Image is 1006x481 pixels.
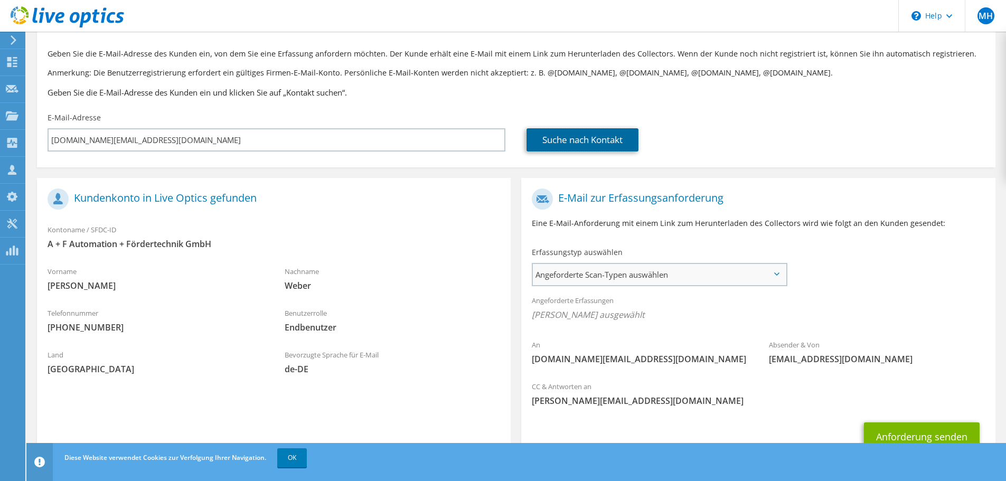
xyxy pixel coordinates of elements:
button: Anforderung senden [864,422,980,451]
div: CC & Antworten an [521,375,995,412]
p: Eine E-Mail-Anforderung mit einem Link zum Herunterladen des Collectors wird wie folgt an den Kun... [532,218,984,229]
span: A + F Automation + Fördertechnik GmbH [48,238,500,250]
span: Weber [285,280,501,291]
div: Land [37,344,274,380]
span: Angeforderte Scan-Typen auswählen [533,264,786,285]
div: Absender & Von [758,334,995,370]
h3: Geben Sie die E-Mail-Adresse des Kunden ein und klicken Sie auf „Kontakt suchen“. [48,87,985,98]
span: Endbenutzer [285,322,501,333]
span: [PERSON_NAME] ausgewählt [532,309,984,320]
h1: Kundenkonto in Live Optics gefunden [48,188,495,210]
div: Kontoname / SFDC-ID [37,219,511,255]
h1: E-Mail zur Erfassungsanforderung [532,188,979,210]
label: Erfassungstyp auswählen [532,247,623,258]
p: Geben Sie die E-Mail-Adresse des Kunden ein, von dem Sie eine Erfassung anfordern möchten. Der Ku... [48,48,985,60]
label: E-Mail-Adresse [48,112,101,123]
div: Angeforderte Erfassungen [521,289,995,328]
div: Nachname [274,260,511,297]
div: Benutzerrolle [274,302,511,338]
div: Telefonnummer [37,302,274,338]
span: [DOMAIN_NAME][EMAIL_ADDRESS][DOMAIN_NAME] [532,353,748,365]
span: [PHONE_NUMBER] [48,322,264,333]
div: Bevorzugte Sprache für E-Mail [274,344,511,380]
a: OK [277,448,307,467]
span: [PERSON_NAME][EMAIL_ADDRESS][DOMAIN_NAME] [532,395,984,407]
div: An [521,334,758,370]
span: de-DE [285,363,501,375]
a: Suche nach Kontakt [526,128,638,152]
span: [EMAIL_ADDRESS][DOMAIN_NAME] [769,353,985,365]
span: [PERSON_NAME] [48,280,264,291]
span: [GEOGRAPHIC_DATA] [48,363,264,375]
div: Vorname [37,260,274,297]
span: MH [977,7,994,24]
p: Anmerkung: Die Benutzerregistrierung erfordert ein gültiges Firmen-E-Mail-Konto. Persönliche E-Ma... [48,67,985,79]
svg: \n [911,11,921,21]
span: Diese Website verwendet Cookies zur Verfolgung Ihrer Navigation. [64,453,266,462]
